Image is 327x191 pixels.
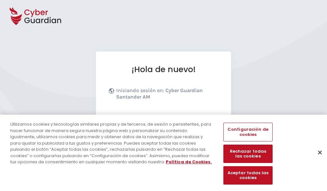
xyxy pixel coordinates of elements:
[166,159,212,165] a: Más información sobre su privacidad, se abre en una nueva pestaña
[109,64,218,74] h1: ¡Hola de nuevo!
[10,121,214,165] div: Utilizamos cookies y tecnologías similares propias y de terceros, de sesión o persistentes, para ...
[223,166,272,185] button: Aceptar todas las cookies
[313,145,327,159] button: Cerrar
[116,87,203,100] b: Cyber Guardian Santander AM
[223,145,272,163] button: Rechazar todas las cookies
[116,87,217,103] p: Iniciando sesión en:
[223,123,272,141] button: Configuración de cookies, Abre el cuadro de diálogo del centro de preferencias.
